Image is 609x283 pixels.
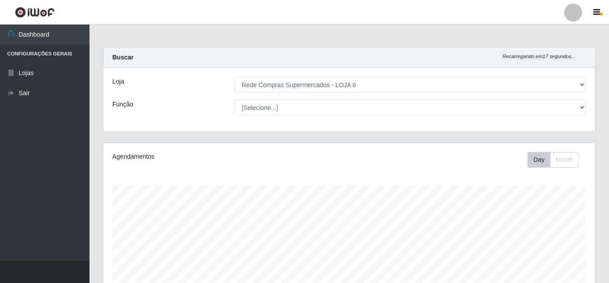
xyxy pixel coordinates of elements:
[503,54,575,59] i: Recarregando em 17 segundos...
[528,152,579,168] div: First group
[528,152,550,168] button: Day
[528,152,586,168] div: Toolbar with button groups
[15,7,55,18] img: CoreUI Logo
[112,77,124,86] label: Loja
[112,54,133,61] strong: Buscar
[112,100,133,109] label: Função
[550,152,579,168] button: Month
[112,152,302,161] div: Agendamentos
